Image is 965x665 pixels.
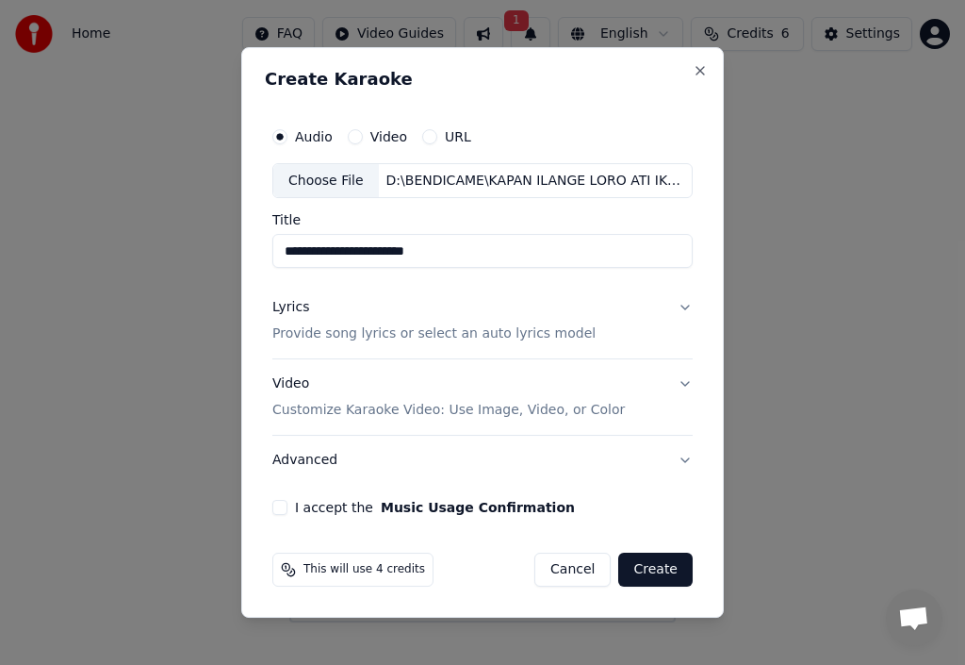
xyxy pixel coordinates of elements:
label: Title [272,214,693,227]
button: Cancel [534,553,611,587]
label: Video [370,130,407,143]
h2: Create Karaoke [265,71,700,88]
p: Customize Karaoke Video: Use Image, Video, or Color [272,401,625,420]
button: I accept the [381,501,575,514]
span: This will use 4 credits [303,562,425,577]
button: Create [618,553,693,587]
label: URL [445,130,471,143]
div: D:\BENDICAME\KAPAN ILANGE LORO ATI IKI.mp3 [379,172,692,191]
div: Video [272,375,625,421]
button: VideoCustomize Karaoke Video: Use Image, Video, or Color [272,360,693,436]
p: Provide song lyrics or select an auto lyrics model [272,325,596,344]
div: Lyrics [272,299,309,318]
div: Choose File [273,164,379,198]
label: Audio [295,130,333,143]
label: I accept the [295,501,575,514]
button: LyricsProvide song lyrics or select an auto lyrics model [272,284,693,359]
button: Advanced [272,436,693,485]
